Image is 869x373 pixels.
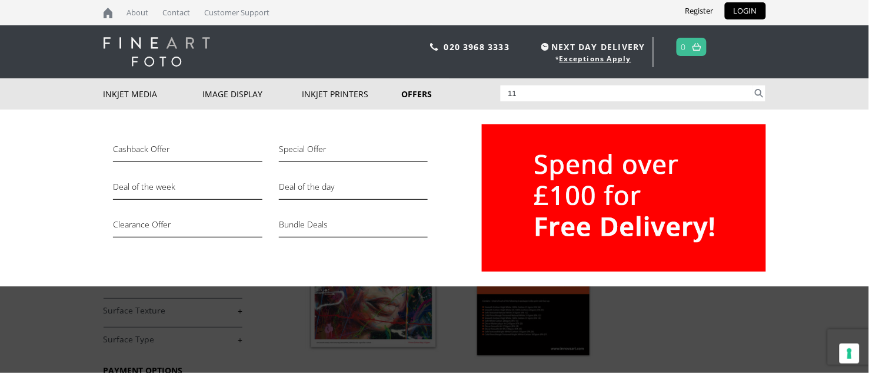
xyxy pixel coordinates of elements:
[430,43,438,51] img: phone.svg
[501,85,753,101] input: Search products…
[560,54,631,64] a: Exceptions Apply
[692,43,701,51] img: basket.svg
[677,2,722,19] a: Register
[681,38,686,55] a: 0
[541,43,549,51] img: time.svg
[279,142,428,162] a: Special Offer
[113,180,262,200] a: Deal of the week
[444,41,510,52] a: 020 3968 3333
[840,344,860,364] button: Your consent preferences for tracking technologies
[104,37,210,67] img: logo-white.svg
[725,2,766,19] a: LOGIN
[302,78,401,110] a: Inkjet Printers
[401,78,501,110] a: Offers
[753,85,766,101] button: Search
[538,40,645,54] span: NEXT DAY DELIVERY
[113,142,262,162] a: Cashback Offer
[104,78,203,110] a: Inkjet Media
[279,217,428,237] a: Bundle Deals
[279,180,428,200] a: Deal of the day
[202,78,302,110] a: Image Display
[113,217,262,237] a: Clearance Offer
[482,124,766,272] img: Fine-Art-Foto_Free-Delivery-Spend-Over-100.png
